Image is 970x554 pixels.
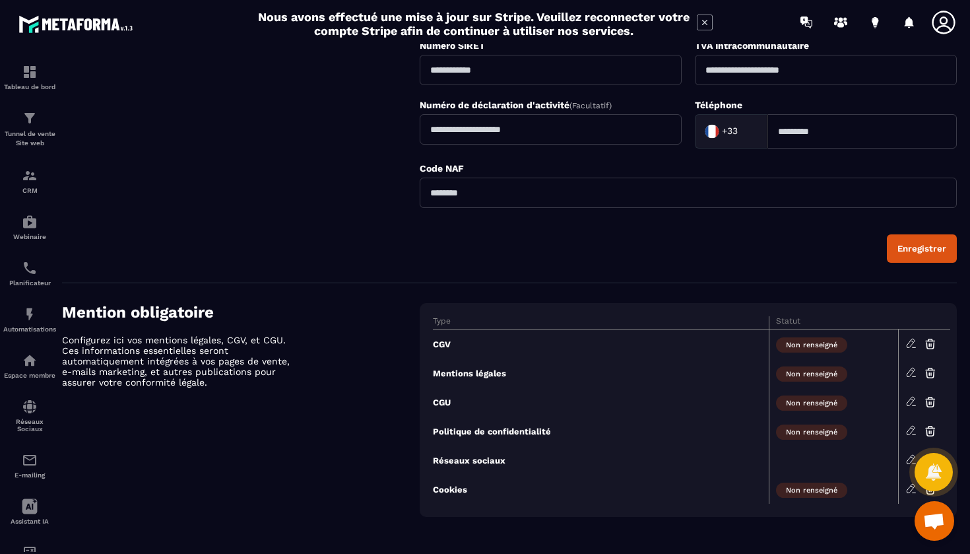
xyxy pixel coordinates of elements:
[3,418,56,433] p: Réseaux Sociaux
[695,40,809,51] label: TVA Intracommunautaire
[3,279,56,287] p: Planificateur
[3,83,56,90] p: Tableau de bord
[915,501,954,541] div: Ouvrir le chat
[776,337,847,353] span: Non renseigné
[3,187,56,194] p: CRM
[433,388,769,417] td: CGU
[3,471,56,479] p: E-mailing
[420,40,485,51] label: Numéro SIRET
[3,158,56,204] a: formationformationCRM
[420,163,464,174] label: Code NAF
[3,100,56,158] a: formationformationTunnel de vente Site web
[3,296,56,343] a: automationsautomationsAutomatisations
[22,452,38,468] img: email
[3,233,56,240] p: Webinaire
[3,326,56,333] p: Automatisations
[3,372,56,379] p: Espace membre
[22,168,38,184] img: formation
[433,475,769,504] td: Cookies
[3,250,56,296] a: schedulerschedulerPlanificateur
[433,316,769,329] th: Type
[695,100,742,110] label: Téléphone
[569,101,612,110] span: (Facultatif)
[22,110,38,126] img: formation
[62,335,293,388] p: Configurez ici vos mentions légales, CGV, et CGU. Ces informations essentielles seront automatiqu...
[3,129,56,148] p: Tunnel de vente Site web
[722,125,738,138] span: +33
[420,100,612,110] label: Numéro de déclaration d'activité
[22,306,38,322] img: automations
[897,244,946,254] div: Enregistrer
[433,359,769,388] td: Mentions légales
[695,114,767,149] div: Search for option
[22,260,38,276] img: scheduler
[257,10,690,38] h2: Nous avons effectué une mise à jour sur Stripe. Veuillez reconnecter votre compte Stripe afin de ...
[3,389,56,442] a: social-networksocial-networkRéseaux Sociaux
[22,399,38,415] img: social-network
[740,121,754,141] input: Search for option
[776,483,847,498] span: Non renseigné
[3,343,56,389] a: automationsautomationsEspace membre
[699,118,725,145] img: Country Flag
[433,446,769,475] td: Réseaux sociaux
[22,353,38,368] img: automations
[3,518,56,525] p: Assistant IA
[3,204,56,250] a: automationsautomationsWebinaire
[776,396,847,411] span: Non renseigné
[3,54,56,100] a: formationformationTableau de bord
[3,442,56,489] a: emailemailE-mailing
[433,329,769,359] td: CGV
[433,417,769,446] td: Politique de confidentialité
[887,234,957,263] button: Enregistrer
[776,366,847,382] span: Non renseigné
[776,425,847,440] span: Non renseigné
[22,64,38,80] img: formation
[18,12,137,36] img: logo
[62,303,420,322] h4: Mention obligatoire
[769,316,899,329] th: Statut
[3,489,56,535] a: Assistant IA
[22,214,38,230] img: automations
